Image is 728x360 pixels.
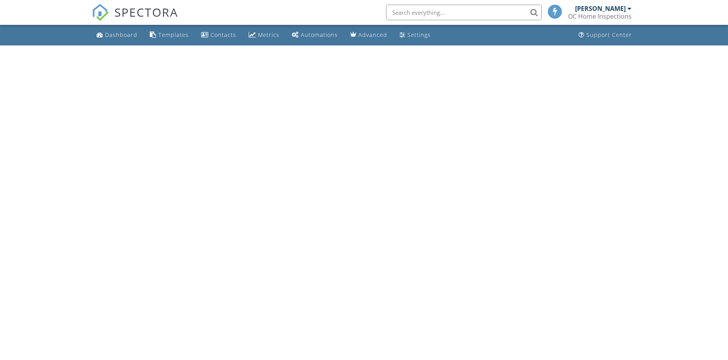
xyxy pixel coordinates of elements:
[386,5,542,20] input: Search everything...
[586,31,632,38] div: Support Center
[258,31,279,38] div: Metrics
[358,31,387,38] div: Advanced
[147,28,192,42] a: Templates
[211,31,236,38] div: Contacts
[246,28,282,42] a: Metrics
[114,4,178,20] span: SPECTORA
[92,4,109,21] img: The Best Home Inspection Software - Spectora
[93,28,140,42] a: Dashboard
[158,31,189,38] div: Templates
[575,28,635,42] a: Support Center
[347,28,390,42] a: Advanced
[105,31,137,38] div: Dashboard
[396,28,434,42] a: Settings
[301,31,338,38] div: Automations
[575,5,626,12] div: [PERSON_NAME]
[198,28,239,42] a: Contacts
[92,10,178,27] a: SPECTORA
[289,28,341,42] a: Automations (Basic)
[407,31,431,38] div: Settings
[568,12,632,20] div: OC Home Inspections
